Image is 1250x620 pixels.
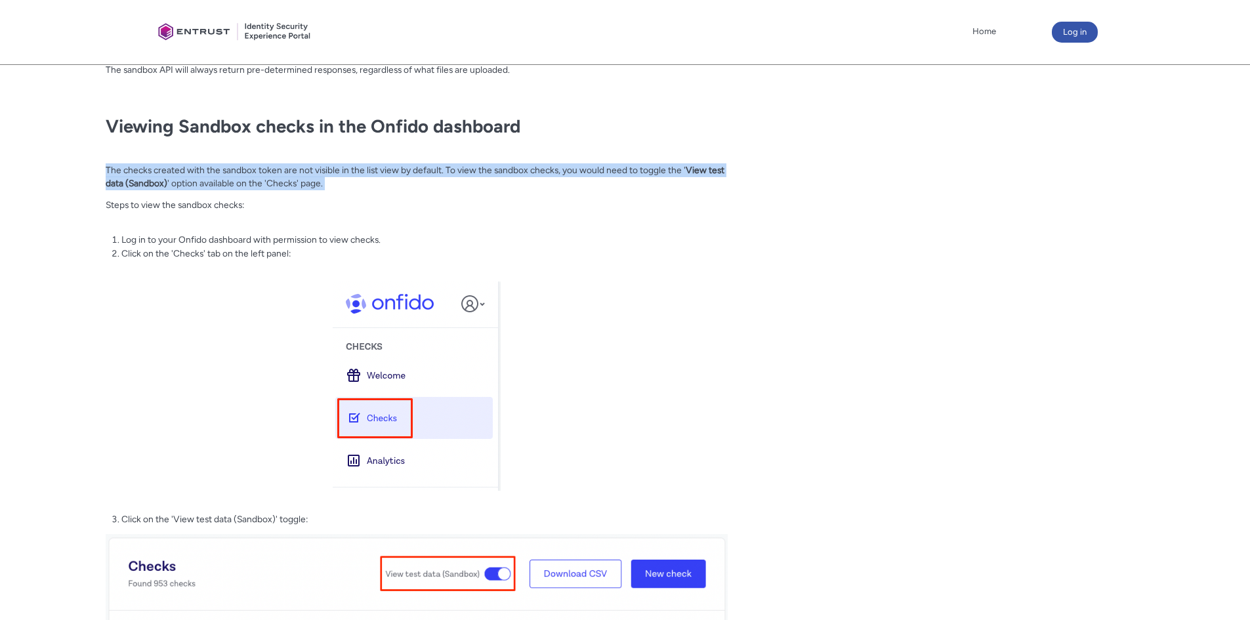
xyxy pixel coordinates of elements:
[121,512,728,526] li: Click on the 'View test data (Sandbox)' toggle:
[106,63,728,104] p: The sandbox API will always return pre-determined responses, regardless of what files are uploaded.
[106,165,724,189] strong: View test data (Sandbox)
[106,163,728,190] p: The checks created with the sandbox token are not visible in the list view by default. To view th...
[333,281,501,491] img: Sandbox 4.png
[121,247,728,260] li: Click on the 'Checks' tab on the left panel:
[106,198,728,225] p: Steps to view the sandbox checks:
[106,115,520,137] strong: Viewing Sandbox checks in the Onfido dashboard
[969,22,999,41] a: Home
[1052,22,1098,43] button: Log in
[121,233,728,247] li: Log in to your Onfido dashboard with permission to view checks.
[1190,560,1250,620] iframe: Qualified Messenger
